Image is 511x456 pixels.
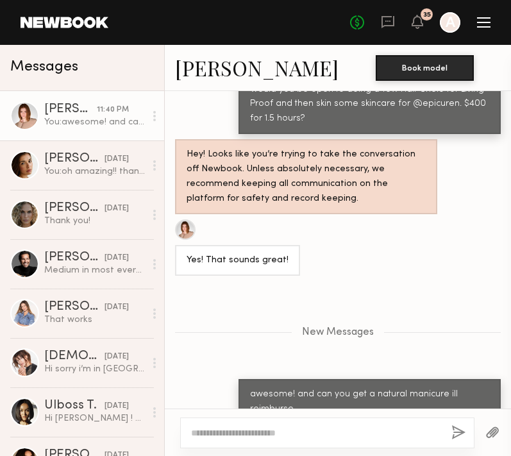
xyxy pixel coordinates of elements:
[440,12,460,33] a: A
[105,351,129,363] div: [DATE]
[44,412,145,425] div: Hi [PERSON_NAME] ! Sorry for delay , my work schedule got changed last week however I was able to...
[187,148,426,207] div: Hey! Looks like you’re trying to take the conversation off Newbook. Unless absolutely necessary, ...
[105,400,129,412] div: [DATE]
[44,202,105,215] div: [PERSON_NAME]
[10,60,78,74] span: Messages
[105,301,129,314] div: [DATE]
[44,301,105,314] div: [PERSON_NAME]
[44,215,145,227] div: Thank you!
[302,327,374,338] span: New Messages
[44,350,105,363] div: [DEMOGRAPHIC_DATA][PERSON_NAME]
[423,12,431,19] div: 35
[376,55,474,81] button: Book model
[187,253,289,268] div: Yes! That sounds great!
[97,104,129,116] div: 11:40 PM
[44,153,105,165] div: [PERSON_NAME]
[44,400,105,412] div: Ulboss T.
[44,314,145,326] div: That works
[250,83,489,127] div: Would you be open to doing a few Hair Shots for Living Proof and then skin some skincare for @epi...
[44,251,105,264] div: [PERSON_NAME]
[105,153,129,165] div: [DATE]
[44,103,97,116] div: [PERSON_NAME]
[44,363,145,375] div: Hi sorry i’m in [GEOGRAPHIC_DATA] until the 28th. I would love to in the future.
[44,264,145,276] div: Medium in most everything, shirts, pants, etc.
[175,54,339,81] a: [PERSON_NAME]
[376,62,474,72] a: Book model
[105,203,129,215] div: [DATE]
[44,116,145,128] div: You: awesome! and can you get a natural manicure ill reimburse
[105,252,129,264] div: [DATE]
[44,165,145,178] div: You: oh amazing!! thanks!! actually perfect bc its for traveling!
[250,387,489,417] div: awesome! and can you get a natural manicure ill reimburse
